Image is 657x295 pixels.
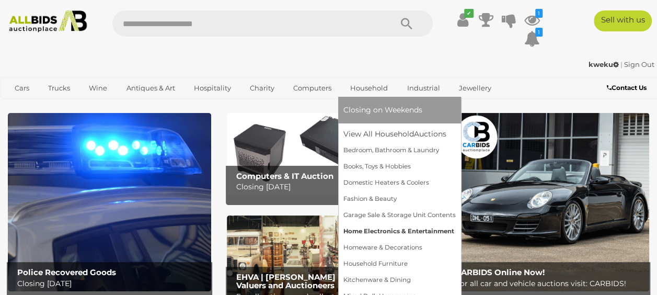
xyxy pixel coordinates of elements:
a: ✔ [455,10,471,29]
a: Household [343,80,395,97]
a: 1 [524,29,540,48]
a: Office [8,97,41,114]
a: Police Recovered Goods Police Recovered Goods Closing [DATE] [8,113,211,291]
i: 1 [535,28,543,37]
p: Closing [DATE] [17,277,208,290]
a: kweku [589,60,620,69]
b: CARBIDS Online Now! [455,267,545,277]
b: Contact Us [607,84,647,92]
img: Allbids.com.au [5,10,91,32]
img: Police Recovered Goods [8,113,211,291]
a: 1 [524,10,540,29]
a: Trucks [41,80,77,97]
a: Industrial [400,80,446,97]
a: Sell with us [594,10,652,31]
a: Charity [243,80,281,97]
a: Antiques & Art [120,80,182,97]
a: Sign Out [624,60,654,69]
i: ✔ [464,9,474,18]
img: CARBIDS Online Now! [446,113,649,291]
strong: kweku [589,60,619,69]
a: [GEOGRAPHIC_DATA] [87,97,175,114]
a: Wine [82,80,114,97]
button: Search [381,10,433,37]
a: Hospitality [187,80,238,97]
a: Computers & IT Auction Computers & IT Auction Closing [DATE] [227,113,430,195]
p: For all car and vehicle auctions visit: CARBIDS! [455,277,646,290]
b: EHVA | [PERSON_NAME] [PERSON_NAME] Valuers and Auctioneers [236,272,408,291]
a: Sports [47,97,82,114]
p: Closing [DATE] [236,180,427,194]
i: 1 [535,9,543,18]
b: Police Recovered Goods [17,267,116,277]
a: Cars [8,80,36,97]
a: Jewellery [452,80,498,97]
b: Computers & IT Auction [236,171,333,181]
span: | [620,60,623,69]
a: Computers [286,80,338,97]
a: CARBIDS Online Now! CARBIDS Online Now! For all car and vehicle auctions visit: CARBIDS! [446,113,649,291]
img: Computers & IT Auction [227,113,430,195]
a: Contact Us [607,82,649,94]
